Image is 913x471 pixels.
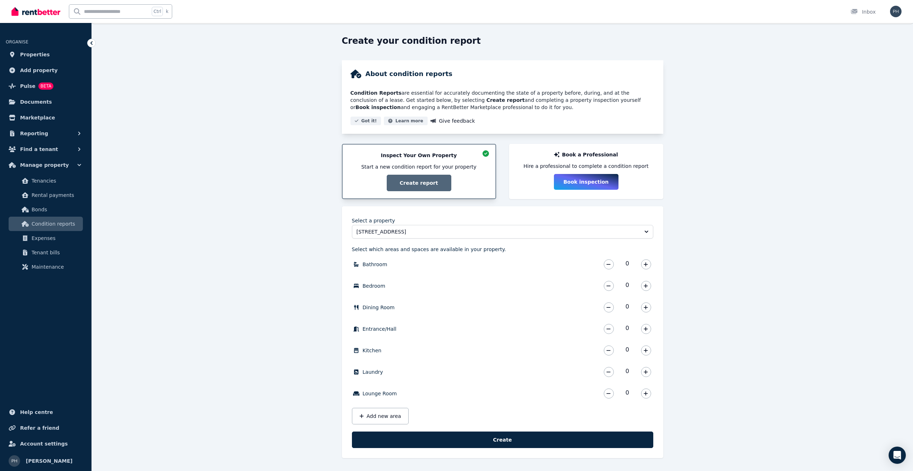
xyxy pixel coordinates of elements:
[352,408,409,424] button: Add new area
[20,161,69,169] span: Manage property
[616,259,639,269] span: 0
[361,163,476,170] span: Start a new condition report for your property
[32,176,80,185] span: Tenancies
[9,217,83,231] a: Condition reports
[20,408,53,416] span: Help centre
[152,7,163,16] span: Ctrl
[350,89,655,111] p: are essential for accurately documenting the state of a property before, during, and at the concl...
[363,304,395,311] label: Dining Room
[381,152,457,159] p: Inspect Your Own Property
[6,421,86,435] a: Refer a friend
[20,129,48,138] span: Reporting
[363,390,397,397] label: Lounge Room
[430,117,475,125] a: Give feedback
[616,345,639,355] span: 0
[350,117,381,125] button: Got it!
[20,439,68,448] span: Account settings
[9,174,83,188] a: Tenancies
[32,220,80,228] span: Condition reports
[20,113,55,122] span: Marketplace
[20,145,58,154] span: Find a tenant
[166,9,168,14] span: k
[20,98,52,106] span: Documents
[889,447,906,464] div: Open Intercom Messenger
[384,117,427,125] button: Learn more
[6,110,86,125] a: Marketplace
[6,95,86,109] a: Documents
[363,325,396,333] label: Entrance/Hall
[9,231,83,245] a: Expenses
[9,260,83,274] a: Maintenance
[366,69,453,79] h2: About condition reports
[6,79,86,93] a: PulseBETA
[9,455,20,467] img: Adam Hanlin
[363,368,383,376] label: Laundry
[32,191,80,199] span: Rental payments
[6,142,86,156] button: Find a tenant
[356,104,401,110] strong: Book inspection
[32,263,80,271] span: Maintenance
[11,6,60,17] img: RentBetter
[32,205,80,214] span: Bonds
[20,66,58,75] span: Add property
[523,163,649,170] span: Hire a professional to complete a condition report
[6,126,86,141] button: Reporting
[6,437,86,451] a: Account settings
[350,90,401,96] strong: Condition Reports
[6,47,86,62] a: Properties
[851,8,876,15] div: Inbox
[38,83,53,90] span: BETA
[616,302,639,312] span: 0
[6,405,86,419] a: Help centre
[616,367,639,377] span: 0
[562,151,618,158] p: Book a Professional
[9,188,83,202] a: Rental payments
[352,225,653,239] button: [STREET_ADDRESS]
[352,246,506,253] p: Select which areas and spaces are available in your property.
[9,245,83,260] a: Tenant bills
[6,63,86,77] a: Add property
[342,35,481,47] h1: Create your condition report
[616,388,639,399] span: 0
[26,457,72,465] span: [PERSON_NAME]
[363,282,385,289] label: Bedroom
[20,50,50,59] span: Properties
[890,6,902,17] img: Adam Hanlin
[20,424,59,432] span: Refer a friend
[363,261,387,268] label: Bathroom
[352,218,395,223] label: Select a property
[616,281,639,291] span: 0
[363,347,382,354] label: Kitchen
[352,432,653,448] button: Create
[6,158,86,172] button: Manage property
[357,228,639,235] span: [STREET_ADDRESS]
[616,324,639,334] span: 0
[6,39,28,44] span: ORGANISE
[9,202,83,217] a: Bonds
[32,234,80,242] span: Expenses
[20,82,36,90] span: Pulse
[554,174,618,190] button: Book inspection
[32,248,80,257] span: Tenant bills
[486,97,525,103] strong: Create report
